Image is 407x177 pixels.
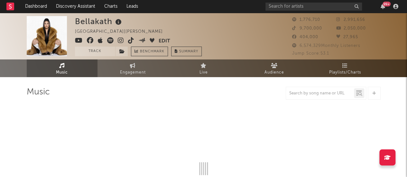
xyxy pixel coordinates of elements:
[179,50,198,53] span: Summary
[27,59,97,77] a: Music
[75,47,115,56] button: Track
[265,3,362,11] input: Search for artists
[336,18,365,22] span: 2,991,656
[120,69,146,76] span: Engagement
[329,69,361,76] span: Playlists/Charts
[199,69,208,76] span: Live
[264,69,284,76] span: Audience
[336,26,366,31] span: 2,050,000
[292,51,329,56] span: Jump Score: 53.1
[75,16,123,27] div: Bellakath
[292,35,318,39] span: 404,000
[383,2,391,6] div: 99 +
[292,44,360,48] span: 6,574,329 Monthly Listeners
[286,91,354,96] input: Search by song name or URL
[159,37,170,45] button: Edit
[336,35,358,39] span: 27,965
[140,48,164,56] span: Benchmark
[56,69,68,76] span: Music
[75,28,170,36] div: [GEOGRAPHIC_DATA] | [PERSON_NAME]
[97,59,168,77] a: Engagement
[381,4,385,9] button: 99+
[310,59,381,77] a: Playlists/Charts
[131,47,168,56] a: Benchmark
[239,59,310,77] a: Audience
[168,59,239,77] a: Live
[171,47,202,56] button: Summary
[292,26,322,31] span: 9,700,000
[292,18,320,22] span: 1,776,710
